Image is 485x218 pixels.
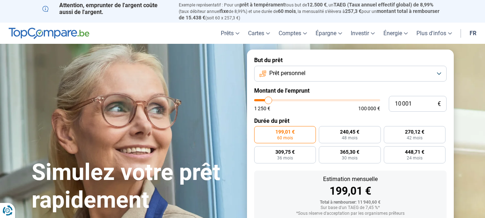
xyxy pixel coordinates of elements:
label: But du prêt [254,57,447,64]
span: prêt à tempérament [239,2,285,8]
span: 12.500 € [307,2,327,8]
span: 270,12 € [405,129,424,134]
h1: Simulez votre prêt rapidement [32,159,238,214]
span: 1 250 € [254,106,270,111]
span: 257,3 € [345,8,362,14]
a: Cartes [244,23,274,44]
a: fr [465,23,481,44]
button: Prêt personnel [254,66,447,82]
a: Prêts [216,23,244,44]
span: 48 mois [342,136,358,140]
span: montant total à rembourser de 15.438 € [179,8,439,20]
div: Total à rembourser: 11 940,60 € [260,200,441,205]
span: 42 mois [407,136,423,140]
span: 240,45 € [340,129,359,134]
img: TopCompare [9,28,89,39]
a: Investir [346,23,379,44]
a: Plus d'infos [412,23,456,44]
a: Épargne [311,23,346,44]
span: 100 000 € [358,106,380,111]
span: 309,75 € [275,149,295,154]
span: 36 mois [277,156,293,160]
span: 448,71 € [405,149,424,154]
a: Énergie [379,23,412,44]
a: Comptes [274,23,311,44]
div: Sur base d'un TAEG de 7,45 %* [260,205,441,210]
label: Montant de l'emprunt [254,87,447,94]
span: 30 mois [342,156,358,160]
span: 60 mois [278,8,296,14]
span: TAEG (Taux annuel effectif global) de 8,99% [334,2,433,8]
span: 24 mois [407,156,423,160]
p: Attention, emprunter de l'argent coûte aussi de l'argent. [42,2,170,15]
p: Exemple représentatif : Pour un tous but de , un (taux débiteur annuel de 8,99%) et une durée de ... [179,2,443,21]
span: Prêt personnel [269,69,306,77]
div: Estimation mensuelle [260,176,441,182]
span: 60 mois [277,136,293,140]
span: 199,01 € [275,129,295,134]
span: fixe [220,8,229,14]
div: *Sous réserve d'acceptation par les organismes prêteurs [260,211,441,216]
span: 365,30 € [340,149,359,154]
span: € [438,101,441,107]
label: Durée du prêt [254,117,447,124]
div: 199,01 € [260,186,441,196]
